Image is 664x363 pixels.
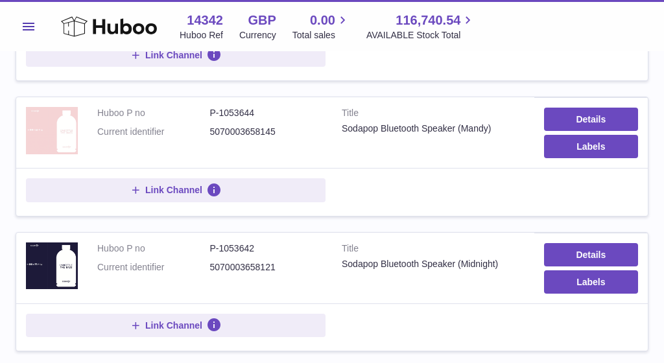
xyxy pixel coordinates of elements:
[26,107,78,154] img: Sodapop Bluetooth Speaker (Mandy)
[26,178,326,202] button: Link Channel
[342,258,525,270] div: Sodapop Bluetooth Speaker (Midnight)
[26,43,326,67] button: Link Channel
[97,261,210,274] dt: Current identifier
[342,107,525,123] strong: Title
[310,12,335,29] span: 0.00
[544,135,638,158] button: Labels
[97,107,210,119] dt: Huboo P no
[396,12,460,29] span: 116,740.54
[145,184,202,196] span: Link Channel
[210,261,323,274] dd: 5070003658121
[342,242,525,258] strong: Title
[210,107,323,119] dd: P-1053644
[366,12,476,41] a: 116,740.54 AVAILABLE Stock Total
[26,242,78,289] img: Sodapop Bluetooth Speaker (Midnight)
[544,108,638,131] a: Details
[210,242,323,255] dd: P-1053642
[248,12,276,29] strong: GBP
[342,123,525,135] div: Sodapop Bluetooth Speaker (Mandy)
[26,314,326,337] button: Link Channel
[292,29,350,41] span: Total sales
[180,29,223,41] div: Huboo Ref
[292,12,350,41] a: 0.00 Total sales
[544,243,638,266] a: Details
[145,320,202,331] span: Link Channel
[145,49,202,61] span: Link Channel
[544,270,638,294] button: Labels
[97,126,210,138] dt: Current identifier
[97,242,210,255] dt: Huboo P no
[187,12,223,29] strong: 14342
[239,29,276,41] div: Currency
[210,126,323,138] dd: 5070003658145
[366,29,476,41] span: AVAILABLE Stock Total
